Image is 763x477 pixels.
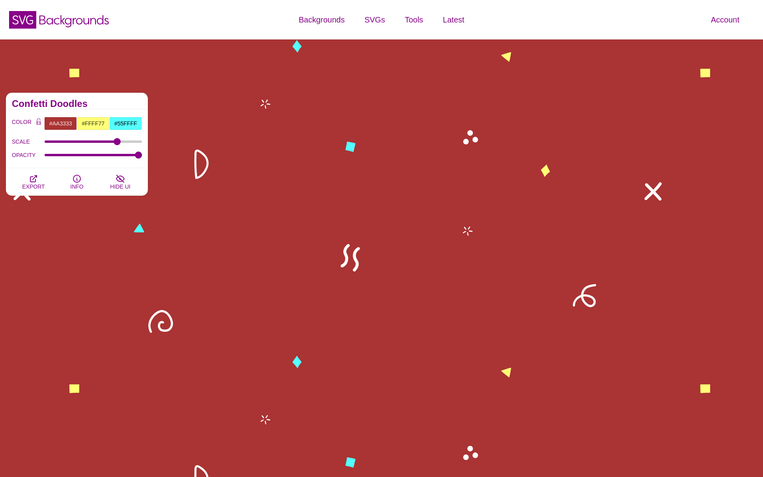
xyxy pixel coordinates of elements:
[354,8,395,32] a: SVGs
[701,8,749,32] a: Account
[12,150,45,160] label: OPACITY
[110,183,130,190] span: HIDE UI
[433,8,474,32] a: Latest
[12,168,55,196] button: EXPORT
[12,101,142,107] h2: Confetti Doodles
[22,183,45,190] span: EXPORT
[33,117,45,128] button: Color Lock
[99,168,142,196] button: HIDE UI
[70,183,83,190] span: INFO
[395,8,433,32] a: Tools
[12,117,33,130] label: COLOR
[55,168,99,196] button: INFO
[12,137,45,147] label: SCALE
[289,8,354,32] a: Backgrounds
